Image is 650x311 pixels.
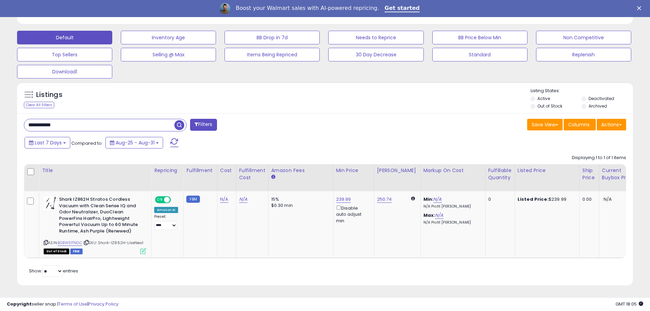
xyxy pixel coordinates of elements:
span: 2025-09-9 18:05 GMT [616,301,643,307]
div: 0 [488,196,509,202]
span: | SKU: Shark-IZ862H-LikeNew1 [83,240,144,245]
label: Out of Stock [537,103,562,109]
button: Aug-25 - Aug-31 [105,137,163,149]
strong: Copyright [7,301,32,307]
a: N/A [220,196,228,203]
span: N/A [604,196,612,202]
b: Shark IZ862H Stratos Cordless Vacuum with Clean Sense IQ and Odor Neutralizer, DuoClean PowerFins... [59,196,142,236]
label: Active [537,96,550,101]
a: 239.99 [336,196,351,203]
div: Min Price [336,167,371,174]
span: Compared to: [71,140,103,146]
div: Displaying 1 to 1 of 1 items [572,155,626,161]
div: Fulfillable Quantity [488,167,512,181]
span: FBM [70,249,83,254]
p: N/A Profit [PERSON_NAME] [423,220,480,225]
a: Terms of Use [58,301,87,307]
div: Amazon Fees [271,167,330,174]
h5: Listings [36,90,62,100]
button: Standard [432,48,528,61]
span: OFF [170,197,181,203]
button: Top Sellers [17,48,112,61]
div: Cost [220,167,233,174]
button: Save View [527,119,563,130]
div: ASIN: [44,196,146,253]
div: Disable auto adjust min [336,204,369,224]
small: Amazon Fees. [271,174,275,180]
button: Columns [564,119,596,130]
div: 0.00 [582,196,594,202]
div: 15% [271,196,328,202]
div: Preset: [154,214,178,230]
a: B0BW51TNGC [58,240,82,246]
a: N/A [433,196,442,203]
div: Listed Price [518,167,577,174]
b: Max: [423,212,435,218]
div: $239.99 [518,196,574,202]
button: Filters [190,119,217,131]
img: 418E16fRDBL._SL40_.jpg [44,196,57,210]
div: Boost your Walmart sales with AI-powered repricing. [236,5,379,12]
button: Last 7 Days [25,137,70,149]
button: BB Drop in 7d [225,31,320,44]
div: Fulfillment [186,167,214,174]
span: Last 7 Days [35,139,62,146]
button: Replenish [536,48,631,61]
div: Current Buybox Price [602,167,637,181]
a: N/A [435,212,443,219]
label: Deactivated [589,96,614,101]
label: Archived [589,103,607,109]
div: Ship Price [582,167,596,181]
p: N/A Profit [PERSON_NAME] [423,204,480,209]
span: Show: entries [29,268,78,274]
div: Repricing [154,167,180,174]
span: Columns [568,121,590,128]
span: All listings that are currently out of stock and unavailable for purchase on Amazon [44,249,69,254]
button: Selling @ Max [121,48,216,61]
b: Listed Price: [518,196,549,202]
button: Actions [597,119,626,130]
button: Items Being Repriced [225,48,320,61]
div: Title [42,167,148,174]
a: 250.74 [377,196,392,203]
button: Download1 [17,65,112,79]
button: BB Price Below Min [432,31,528,44]
span: Aug-25 - Aug-31 [116,139,155,146]
div: Close [637,6,644,10]
div: [PERSON_NAME] [377,167,418,174]
button: Inventory Age [121,31,216,44]
img: Profile image for Adrian [219,3,230,14]
p: Listing States: [531,88,633,94]
th: The percentage added to the cost of goods (COGS) that forms the calculator for Min & Max prices. [420,164,485,191]
a: Privacy Policy [88,301,118,307]
div: seller snap | | [7,301,118,308]
b: Min: [423,196,434,202]
button: Default [17,31,112,44]
div: Clear All Filters [24,102,54,108]
div: Fulfillment Cost [239,167,265,181]
button: Needs to Reprice [328,31,423,44]
small: FBM [186,196,200,203]
div: Markup on Cost [423,167,482,174]
button: Non Competitive [536,31,631,44]
a: N/A [239,196,247,203]
div: $0.30 min [271,202,328,209]
span: ON [156,197,164,203]
button: 30 Day Decrease [328,48,423,61]
a: Get started [385,5,420,12]
div: Amazon AI [154,207,178,213]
